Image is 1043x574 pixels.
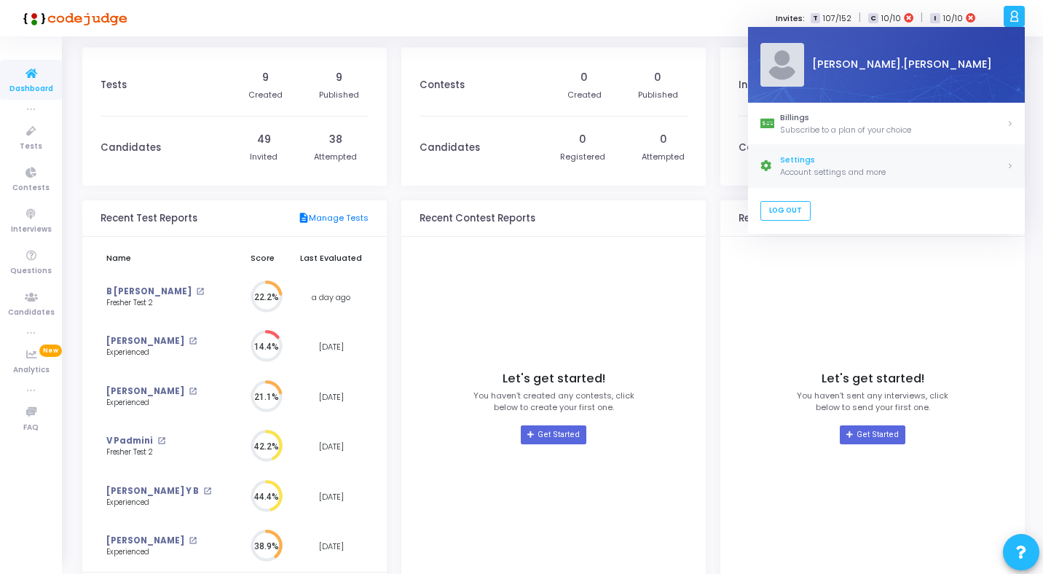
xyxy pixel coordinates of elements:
[314,151,357,163] div: Attempted
[106,498,219,508] div: Experienced
[106,335,184,347] a: [PERSON_NAME]
[503,371,605,386] h4: Let's get started!
[106,447,219,458] div: Fresher Test 2
[189,388,197,396] mat-icon: open_in_new
[329,132,342,147] div: 38
[748,145,1025,187] a: SettingsAccount settings and more
[106,485,199,498] a: [PERSON_NAME] Y B
[9,83,53,95] span: Dashboard
[294,272,369,323] td: a day ago
[473,390,634,414] p: You haven’t created any contests, click below to create your first one.
[23,422,39,434] span: FAQ
[106,398,219,409] div: Experienced
[106,347,219,358] div: Experienced
[294,322,369,372] td: [DATE]
[823,12,851,25] span: 107/152
[868,13,878,24] span: C
[101,244,231,272] th: Name
[294,472,369,522] td: [DATE]
[231,244,294,272] th: Score
[579,132,586,147] div: 0
[294,522,369,572] td: [DATE]
[196,288,204,296] mat-icon: open_in_new
[921,10,923,25] span: |
[298,212,309,225] mat-icon: description
[580,70,588,85] div: 0
[298,212,369,225] a: Manage Tests
[780,154,1007,167] div: Settings
[803,58,1012,73] div: [PERSON_NAME].[PERSON_NAME]
[257,132,271,147] div: 49
[106,286,192,298] a: B [PERSON_NAME]
[248,89,283,101] div: Created
[189,337,197,345] mat-icon: open_in_new
[811,13,820,24] span: T
[420,79,465,91] h3: Contests
[106,385,184,398] a: [PERSON_NAME]
[10,265,52,278] span: Questions
[739,79,788,91] h3: Interviews
[760,43,803,87] img: Profile Picture
[8,307,55,319] span: Candidates
[18,4,127,33] img: logo
[13,364,50,377] span: Analytics
[521,425,586,444] a: Get Started
[760,201,810,221] a: Log Out
[822,371,924,386] h4: Let's get started!
[567,89,602,101] div: Created
[642,151,685,163] div: Attempted
[101,79,127,91] h3: Tests
[859,10,861,25] span: |
[101,142,161,154] h3: Candidates
[106,435,153,447] a: V Padmini
[157,437,165,445] mat-icon: open_in_new
[776,12,805,25] label: Invites:
[203,487,211,495] mat-icon: open_in_new
[319,89,359,101] div: Published
[336,70,342,85] div: 9
[780,124,1007,136] div: Subscribe to a plan of your choice
[262,70,269,85] div: 9
[739,142,799,154] h3: Candidates
[748,103,1025,145] a: BillingsSubscribe to a plan of your choice
[294,244,369,272] th: Last Evaluated
[20,141,42,153] span: Tests
[420,213,535,224] h3: Recent Contest Reports
[189,537,197,545] mat-icon: open_in_new
[12,182,50,194] span: Contests
[294,372,369,422] td: [DATE]
[39,345,62,357] span: New
[11,224,52,236] span: Interviews
[660,132,667,147] div: 0
[654,70,661,85] div: 0
[943,12,963,25] span: 10/10
[106,535,184,547] a: [PERSON_NAME]
[739,213,859,224] h3: Recent Interview Reports
[780,166,1007,178] div: Account settings and more
[881,12,901,25] span: 10/10
[294,422,369,472] td: [DATE]
[250,151,278,163] div: Invited
[930,13,940,24] span: I
[420,142,480,154] h3: Candidates
[560,151,605,163] div: Registered
[106,298,219,309] div: Fresher Test 2
[101,213,197,224] h3: Recent Test Reports
[638,89,678,101] div: Published
[840,425,905,444] a: Get Started
[797,390,948,414] p: You haven’t sent any interviews, click below to send your first one.
[106,547,219,558] div: Experienced
[780,111,1007,124] div: Billings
